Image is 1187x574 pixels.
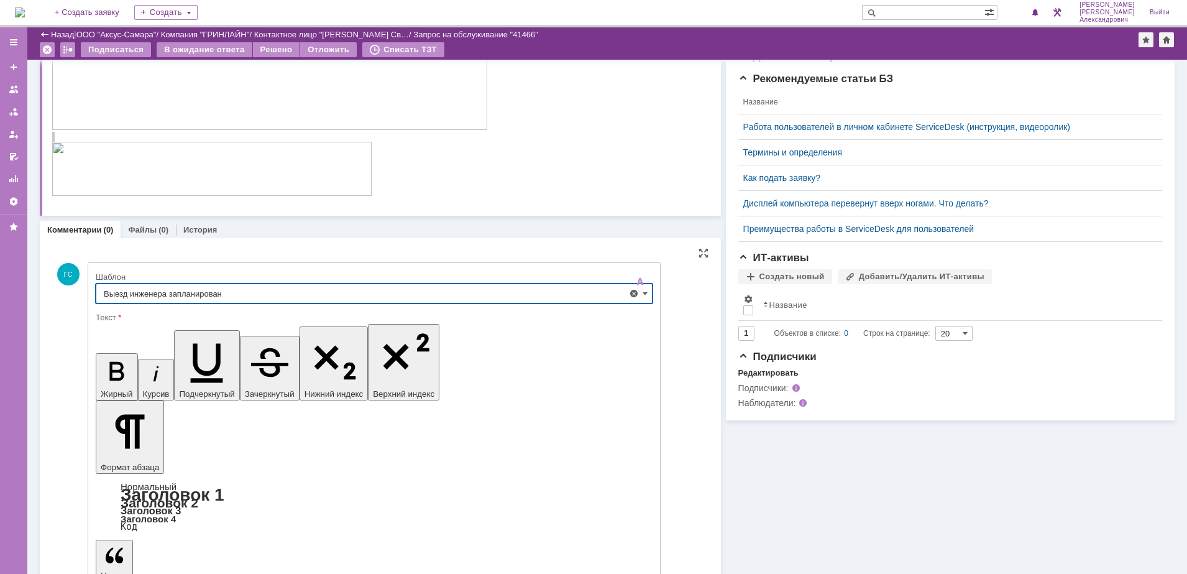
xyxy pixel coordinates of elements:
span: Формат абзаца [101,463,159,472]
div: Формат абзаца [96,483,653,531]
div: / [76,30,161,39]
a: Создать заявку [4,57,24,77]
a: Заявки в моей ответственности [4,102,24,122]
div: (0) [104,225,114,234]
button: Курсив [138,359,175,400]
div: | [74,29,76,39]
a: Мои заявки [4,124,24,144]
a: Назад [51,30,74,39]
a: Работа пользователей в личном кабинете ServiceDesk (инструкция, видеоролик) [743,122,1147,132]
span: Александрович [1079,16,1135,24]
a: Перейти в интерфейс администратора [1050,5,1065,20]
span: С уважением, [5,51,74,63]
font: Мы зафиксировали Ваше обращение и занимаемся им [5,5,181,30]
a: Заголовок 4 [121,514,176,524]
a: Комментарии [47,225,102,234]
a: Нормальный [121,481,176,492]
a: Дисплей компьютера перевернут вверх ногами. Что делать? [743,198,1147,208]
a: История [183,225,217,234]
a: Преимущества работы в ServiceDesk для пользователей [743,224,1147,234]
span: [PERSON_NAME] [1079,1,1135,9]
div: Сделать домашней страницей [1159,32,1174,47]
div: Название [769,300,807,310]
button: Верхний индекс [368,324,439,400]
a: Компания "ГРИНЛАЙН" [161,30,250,39]
div: Запрос на обслуживание "41466" [413,30,538,39]
span: Настройки [743,294,753,304]
th: Название [758,289,1152,321]
a: Код [121,521,137,532]
span: Верхний индекс [373,389,434,399]
div: Текст [96,313,650,322]
a: Настройки [4,192,24,211]
span: Курсив [143,389,170,399]
span: Нижний индекс [305,389,364,399]
span: ИТ-активы [738,252,809,264]
th: Название [738,90,1152,114]
a: Отчеты [4,169,24,189]
span: Рекомендуемые статьи БЗ [738,73,894,85]
div: Редактировать [738,368,799,378]
span: Скрыть панель инструментов [633,274,648,289]
a: Заголовок 2 [121,496,198,510]
img: logo [15,7,25,17]
a: Термины и определения [743,147,1147,157]
div: / [254,30,414,39]
button: Нижний индекс [300,326,369,400]
div: Добавить в избранное [1139,32,1153,47]
span: Подписчики [738,351,817,363]
div: На всю страницу [699,248,708,258]
a: Заголовок 1 [121,485,224,504]
span: [PERSON_NAME] [1079,9,1135,16]
button: Жирный [96,353,138,400]
div: Наблюдатели: [738,398,863,408]
a: Мои согласования [4,147,24,167]
div: Создать [134,5,198,20]
div: / [161,30,254,39]
a: Перейти на домашнюю страницу [15,7,25,17]
span: ГС [57,263,80,285]
span: Удалить [629,289,639,299]
span: Подчеркнутый [179,389,234,399]
button: Формат абзаца [96,400,164,474]
button: Зачеркнутый [240,336,300,400]
div: 0 [844,326,848,341]
span: Зачеркнутый [245,389,295,399]
div: Шаблон [96,273,650,281]
i: Строк на странице: [774,326,930,341]
span: Объектов в списке: [774,329,841,338]
a: Заявки на командах [4,80,24,100]
a: Файлы [128,225,157,234]
div: Работа с массовостью [60,42,75,57]
div: (0) [158,225,168,234]
div: Удалить [40,42,55,57]
span: Расширенный поиск [984,6,997,17]
div: Подписчики: [738,383,863,393]
button: Подчеркнутый [174,330,239,400]
a: Как подать заявку? [743,173,1147,183]
span: техническая поддержка AXUS [5,64,158,76]
a: Контактное лицо "[PERSON_NAME] Св… [254,30,409,39]
a: Заголовок 3 [121,505,181,516]
span: Жирный [101,389,133,399]
a: ООО "Аксус-Самара" [76,30,157,39]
